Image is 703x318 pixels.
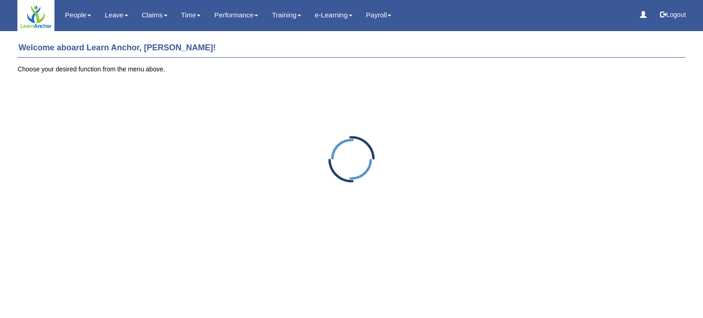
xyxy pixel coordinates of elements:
[65,5,91,26] a: People
[20,3,52,29] img: logo.PNG
[17,65,685,74] p: Choose your desired function from the menu above.
[105,5,128,26] a: Leave
[181,5,201,26] a: Time
[272,5,301,26] a: Training
[142,5,168,26] a: Claims
[315,5,352,26] a: e-Learning
[366,5,392,26] a: Payroll
[214,5,258,26] a: Performance
[17,39,685,58] h4: Welcome aboard Learn Anchor, [PERSON_NAME]!
[654,4,692,26] button: Logout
